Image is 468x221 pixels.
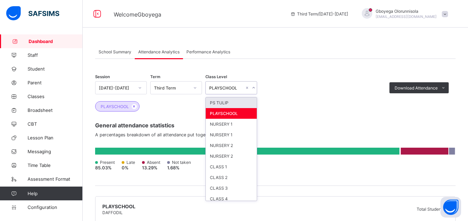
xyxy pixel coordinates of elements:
[95,165,115,170] div: 85.03 %
[290,11,348,17] span: session/term information
[6,6,59,21] img: safsims
[102,210,135,215] span: DAFFODIL
[28,149,83,154] span: Messaging
[206,108,257,119] div: PLAYSCHOOL
[209,85,244,91] div: PLAYSCHOOL
[29,39,83,44] span: Dashboard
[206,140,257,151] div: NURSERY 2
[95,122,456,129] span: General attendance statistics
[186,49,230,54] span: Performance Analytics
[417,207,444,212] span: Total Student:
[206,172,257,183] div: CLASS 2
[101,104,129,109] span: PLAYSCHOOL
[28,204,82,210] span: Configuration
[205,74,227,79] span: Class Level
[440,197,461,218] button: Open asap
[206,97,257,108] div: PS TULIP
[114,11,161,18] span: Welcome Gboyega
[355,8,451,20] div: GboyegaOlorunnisola
[138,49,180,54] span: Attendance Analytics
[376,14,437,19] span: [EMAIL_ADDRESS][DOMAIN_NAME]
[99,85,134,91] div: [DATE]-[DATE]
[206,151,257,161] div: NURSERY 2
[206,161,257,172] div: CLASS 1
[28,191,82,196] span: Help
[102,203,135,209] span: PLAYSCHOOL
[95,132,456,137] span: A percentages breakdown of all attendance put together for all classes
[150,74,160,79] span: Term
[376,9,437,14] span: Gboyega Olorunnisola
[28,107,83,113] span: Broadsheet
[142,160,160,165] div: Absent
[28,135,83,140] span: Lesson Plan
[122,160,135,165] div: Late
[28,121,83,127] span: CBT
[142,165,160,170] div: 13.29 %
[95,74,110,79] span: Session
[167,160,191,165] div: Not taken
[28,52,83,58] span: Staff
[99,49,131,54] span: School Summary
[28,162,83,168] span: Time Table
[122,165,135,170] div: 0 %
[206,129,257,140] div: NURSERY 1
[206,193,257,204] div: CLASS 4
[95,160,115,165] div: Present
[28,80,83,85] span: Parent
[206,119,257,129] div: NURSERY 1
[167,165,191,170] div: 1.68 %
[154,85,189,91] div: Third Term
[28,66,83,72] span: Student
[395,85,438,91] span: Download Attendance
[28,94,83,99] span: Classes
[28,176,83,182] span: Assessment Format
[206,183,257,193] div: CLASS 3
